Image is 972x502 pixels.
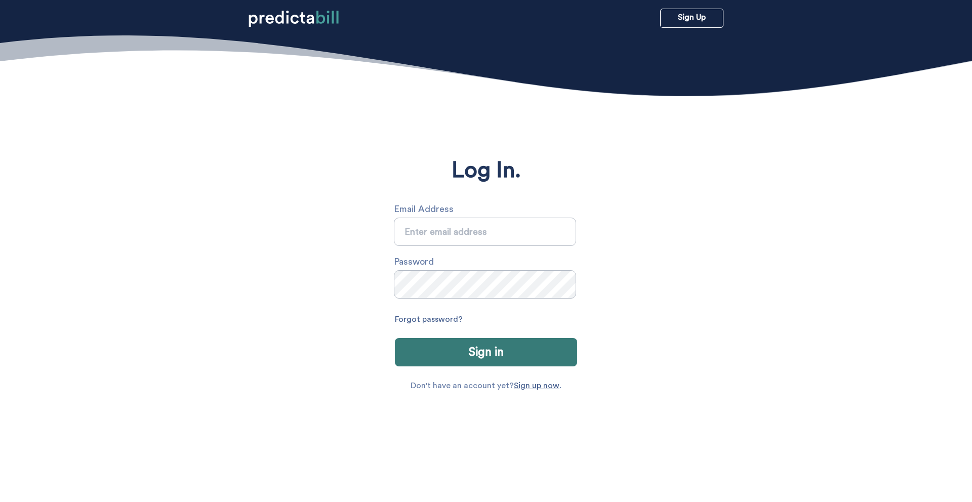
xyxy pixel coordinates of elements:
[452,158,521,183] p: Log In.
[395,338,577,366] button: Sign in
[660,9,723,28] a: Sign Up
[394,254,582,270] label: Password
[514,382,559,390] a: Sign up now
[394,218,576,246] input: Email Address
[394,201,582,218] label: Email Address
[411,382,561,390] p: Don't have an account yet? .
[395,311,463,328] a: Forgot password?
